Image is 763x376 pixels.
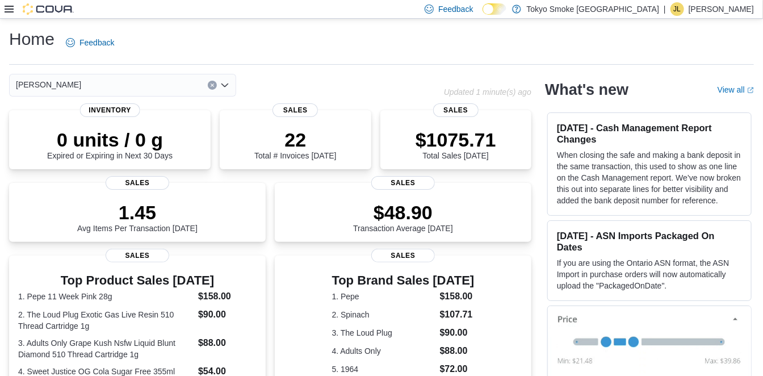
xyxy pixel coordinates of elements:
[18,274,257,287] h3: Top Product Sales [DATE]
[440,290,475,303] dd: $158.00
[557,149,742,206] p: When closing the safe and making a bank deposit in the same transaction, this used to show as one...
[440,344,475,358] dd: $88.00
[545,81,628,99] h2: What's new
[527,2,660,16] p: Tokyo Smoke [GEOGRAPHIC_DATA]
[440,362,475,376] dd: $72.00
[332,291,435,302] dt: 1. Pepe
[106,249,169,262] span: Sales
[332,364,435,375] dt: 5. 1964
[18,309,194,332] dt: 2. The Loud Plug Exotic Gas Live Resin 510 Thread Cartridge 1g
[77,201,198,233] div: Avg Items Per Transaction [DATE]
[440,308,475,321] dd: $107.71
[557,230,742,253] h3: [DATE] - ASN Imports Packaged On Dates
[416,128,496,160] div: Total Sales [DATE]
[272,103,318,117] span: Sales
[79,37,114,48] span: Feedback
[332,309,435,320] dt: 2. Spinach
[47,128,173,151] p: 0 units / 0 g
[747,87,754,94] svg: External link
[416,128,496,151] p: $1075.71
[16,78,81,91] span: [PERSON_NAME]
[18,291,194,302] dt: 1. Pepe 11 Week Pink 28g
[371,176,435,190] span: Sales
[483,3,506,15] input: Dark Mode
[557,122,742,145] h3: [DATE] - Cash Management Report Changes
[106,176,169,190] span: Sales
[664,2,666,16] p: |
[433,103,479,117] span: Sales
[353,201,453,233] div: Transaction Average [DATE]
[371,249,435,262] span: Sales
[61,31,119,54] a: Feedback
[689,2,754,16] p: [PERSON_NAME]
[220,81,229,90] button: Open list of options
[208,81,217,90] button: Clear input
[353,201,453,224] p: $48.90
[77,201,198,224] p: 1.45
[332,327,435,339] dt: 3. The Loud Plug
[198,308,257,321] dd: $90.00
[718,85,754,94] a: View allExternal link
[9,28,54,51] h1: Home
[47,128,173,160] div: Expired or Expiring in Next 30 Days
[332,274,475,287] h3: Top Brand Sales [DATE]
[440,326,475,340] dd: $90.00
[332,345,435,357] dt: 4. Adults Only
[198,290,257,303] dd: $158.00
[254,128,336,151] p: 22
[79,103,140,117] span: Inventory
[674,2,681,16] span: JL
[254,128,336,160] div: Total # Invoices [DATE]
[438,3,473,15] span: Feedback
[18,337,194,360] dt: 3. Adults Only Grape Kush Nsfw Liquid Blunt Diamond 510 Thread Cartridge 1g
[557,257,742,291] p: If you are using the Ontario ASN format, the ASN Import in purchase orders will now automatically...
[670,2,684,16] div: Jenefer Luchies
[444,87,531,97] p: Updated 1 minute(s) ago
[23,3,74,15] img: Cova
[198,336,257,350] dd: $88.00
